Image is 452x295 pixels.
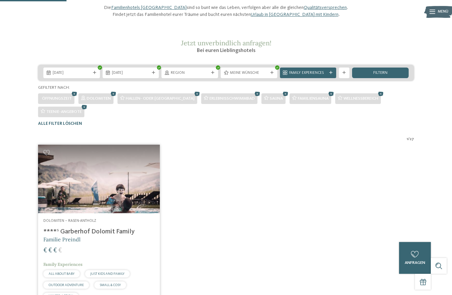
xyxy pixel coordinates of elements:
[53,247,57,254] span: €
[171,71,209,76] span: Region
[209,96,255,101] span: Erlebnisschwimmbad
[100,283,121,287] span: SMALL & COSY
[100,4,352,18] p: Die sind so bunt wie das Leben, verfolgen aber alle die gleichen . Findet jetzt das Familienhotel...
[111,5,187,10] a: Familienhotels [GEOGRAPHIC_DATA]
[90,272,124,275] span: JUST KIDS AND FAMILY
[407,137,408,142] span: 1
[38,145,160,213] img: Familienhotels gesucht? Hier findet ihr die besten!
[197,48,255,53] span: Bei euren Lieblingshotels
[112,71,150,76] span: [DATE]
[399,242,431,274] a: anfragen
[304,5,347,10] a: Qualitätsversprechen
[408,137,410,142] span: /
[48,247,52,254] span: €
[38,85,70,90] span: Gefiltert nach:
[43,219,96,223] span: Dolomiten – Rasen-Antholz
[289,71,327,76] span: Family Experiences
[42,96,72,101] span: Öffnungszeit
[46,110,82,114] span: Teenie-Angebote
[126,96,195,101] span: Hallen- oder [GEOGRAPHIC_DATA]
[405,261,425,265] span: anfragen
[58,247,62,254] span: €
[38,122,82,126] span: Alle Filter löschen
[410,137,414,142] span: 27
[53,71,91,76] span: [DATE]
[43,262,82,267] span: Family Experiences
[251,12,339,17] a: Urlaub in [GEOGRAPHIC_DATA] mit Kindern
[298,96,329,101] span: Familiensauna
[87,96,111,101] span: Dolomiten
[343,96,378,101] span: Wellnessbereich
[373,71,387,75] span: filtern
[230,71,268,76] span: Meine Wünsche
[43,247,47,254] span: €
[181,39,271,47] span: Jetzt unverbindlich anfragen!
[43,228,155,236] h4: ****ˢ Garberhof Dolomit Family
[270,96,283,101] span: Sauna
[49,272,74,275] span: ALL ABOUT BABY
[43,236,80,243] span: Familie Preindl
[49,283,84,287] span: OUTDOOR ADVENTURE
